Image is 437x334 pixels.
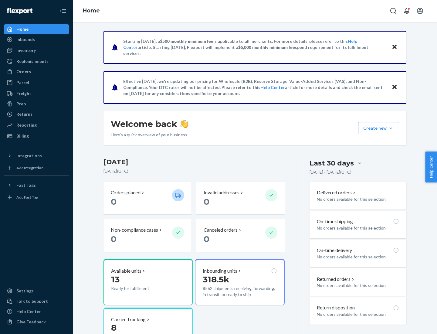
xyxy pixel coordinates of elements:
[16,133,29,139] div: Billing
[16,47,36,53] div: Inventory
[317,218,353,225] p: On-time shipping
[83,7,100,14] a: Home
[16,298,48,304] div: Talk to Support
[111,268,141,274] p: Available units
[111,285,167,291] p: Ready for fulfillment
[204,234,209,244] span: 0
[111,227,158,233] p: Non-compliance cases
[16,308,41,315] div: Help Center
[111,234,117,244] span: 0
[204,189,239,196] p: Invalid addresses
[103,168,285,174] p: [DATE] ( UTC )
[414,5,426,17] button: Open account menu
[103,157,285,167] h3: [DATE]
[4,151,69,161] button: Integrations
[4,78,69,87] a: Parcel
[123,38,386,56] p: Starting [DATE], a is applicable to all merchants. For more details, please refer to this article...
[358,122,399,134] button: Create new
[4,56,69,66] a: Replenishments
[4,89,69,98] a: Freight
[16,111,32,117] div: Returns
[425,152,437,182] button: Help Center
[16,182,36,188] div: Fast Tags
[4,286,69,296] a: Settings
[16,319,46,325] div: Give Feedback
[4,180,69,190] button: Fast Tags
[4,46,69,55] a: Inventory
[317,247,352,254] p: On-time delivery
[78,2,105,20] ol: breadcrumbs
[16,90,31,97] div: Freight
[16,69,31,75] div: Orders
[4,296,69,306] a: Talk to Support
[203,274,229,285] span: 318.5k
[203,268,237,274] p: Inbounding units
[111,132,188,138] p: Here’s a quick overview of your business
[103,182,191,214] button: Orders placed 0
[196,219,284,252] button: Canceled orders 0
[317,276,355,283] button: Returned orders
[317,196,399,202] p: No orders available for this selection
[4,307,69,316] a: Help Center
[260,85,285,90] a: Help Center
[4,109,69,119] a: Returns
[103,219,191,252] button: Non-compliance cases 0
[4,317,69,327] button: Give Feedback
[317,282,399,288] p: No orders available for this selection
[16,288,34,294] div: Settings
[310,158,354,168] div: Last 30 days
[391,43,398,52] button: Close
[111,196,117,207] span: 0
[16,80,29,86] div: Parcel
[7,8,32,14] img: Flexport logo
[317,254,399,260] p: No orders available for this selection
[4,193,69,202] a: Add Fast Tag
[16,36,35,43] div: Inbounds
[317,189,357,196] button: Delivered orders
[16,58,49,64] div: Replenishments
[111,118,188,129] h1: Welcome back
[391,83,398,92] button: Close
[4,163,69,173] a: Add Integration
[317,225,399,231] p: No orders available for this selection
[57,5,69,17] button: Close Navigation
[4,99,69,109] a: Prep
[160,39,213,44] span: $500 monthly minimum fee
[401,5,413,17] button: Open notifications
[16,26,29,32] div: Home
[111,322,117,333] span: 8
[203,285,277,298] p: 8562 shipments receiving, forwarding, in transit, or ready to ship
[16,153,42,159] div: Integrations
[4,120,69,130] a: Reporting
[111,274,120,285] span: 13
[4,35,69,44] a: Inbounds
[317,304,355,311] p: Return disposition
[16,122,37,128] div: Reporting
[204,196,209,207] span: 0
[16,195,38,200] div: Add Fast Tag
[204,227,238,233] p: Canceled orders
[238,45,295,50] span: $5,000 monthly minimum fee
[103,259,193,305] button: Available units13Ready for fulfillment
[4,131,69,141] a: Billing
[123,78,386,97] p: Effective [DATE], we're updating our pricing for Wholesale (B2B), Reserve Storage, Value-Added Se...
[16,101,26,107] div: Prep
[4,24,69,34] a: Home
[196,182,284,214] button: Invalid addresses 0
[317,311,399,317] p: No orders available for this selection
[111,316,146,323] p: Carrier Tracking
[195,259,284,305] button: Inbounding units318.5k8562 shipments receiving, forwarding, in transit, or ready to ship
[180,120,188,128] img: hand-wave emoji
[310,169,351,175] p: [DATE] - [DATE] ( UTC )
[4,67,69,77] a: Orders
[111,189,141,196] p: Orders placed
[387,5,399,17] button: Open Search Box
[16,165,43,170] div: Add Integration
